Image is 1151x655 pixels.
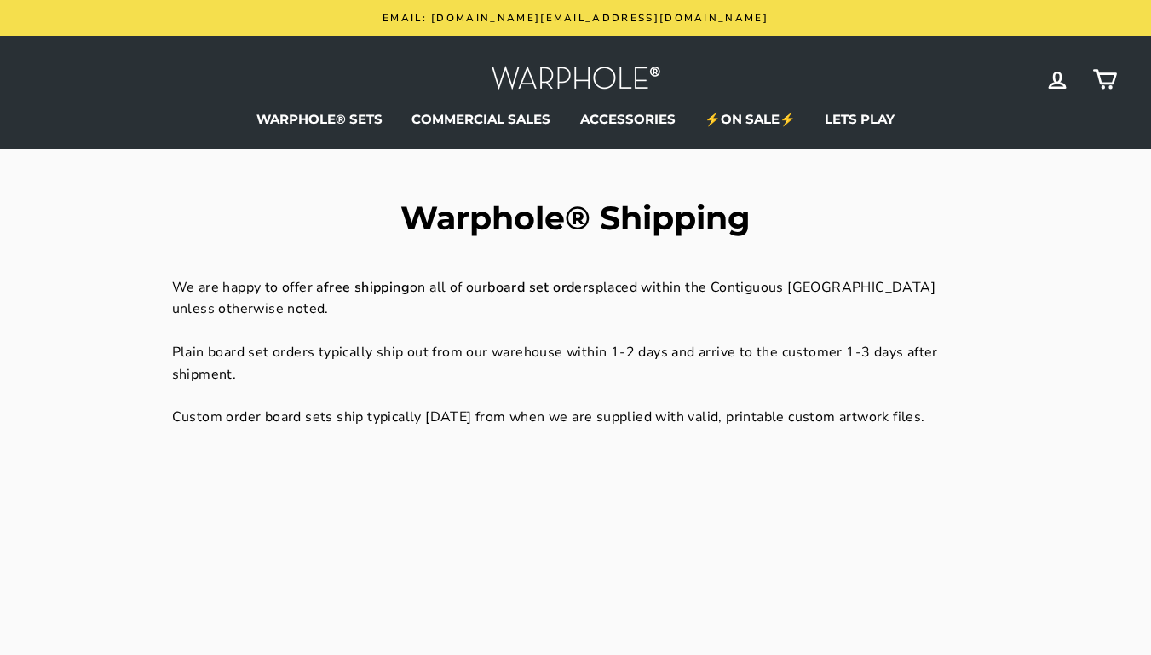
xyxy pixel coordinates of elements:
ul: Primary [34,107,1117,132]
p: We are happy to offer a on all of our placed within the Contiguous [GEOGRAPHIC_DATA] unless other... [172,277,980,321]
a: COMMERCIAL SALES [399,107,563,132]
a: LETS PLAY [812,107,907,132]
p: Plain board set orders typically ship out from our warehouse within 1-2 days and arrive to the cu... [172,342,980,385]
span: Email: [DOMAIN_NAME][EMAIL_ADDRESS][DOMAIN_NAME] [383,11,768,25]
a: ACCESSORIES [567,107,688,132]
p: Custom order board sets ship typically [DATE] from when we are supplied with valid, printable cus... [172,407,980,429]
a: WARPHOLE® SETS [244,107,395,132]
strong: board set orders [487,278,595,297]
img: Warphole [491,61,661,98]
h1: Warphole® Shipping [172,202,980,235]
strong: free shipping [324,278,410,297]
a: ⚡ON SALE⚡ [692,107,809,132]
a: Email: [DOMAIN_NAME][EMAIL_ADDRESS][DOMAIN_NAME] [38,9,1113,27]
